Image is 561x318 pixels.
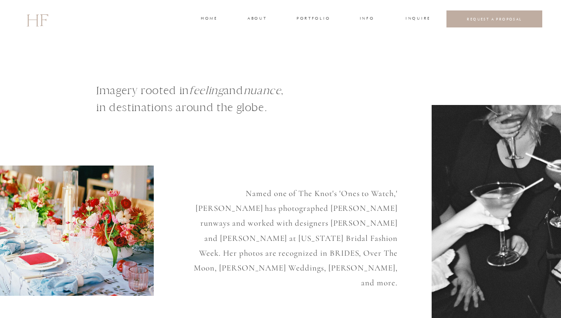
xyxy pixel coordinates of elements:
a: about [247,15,266,23]
a: INQUIRE [406,15,429,23]
a: portfolio [297,15,329,23]
h1: Imagery rooted in and , in destinations around the globe. [96,82,331,128]
a: REQUEST A PROPOSAL [453,17,536,21]
a: HF [26,7,48,32]
p: Named one of The Knot's 'Ones to Watch,' [PERSON_NAME] has photographed [PERSON_NAME] runways and... [186,186,398,276]
a: home [201,15,217,23]
i: feeling [189,84,223,97]
a: INFO [359,15,375,23]
i: nuance [243,84,281,97]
